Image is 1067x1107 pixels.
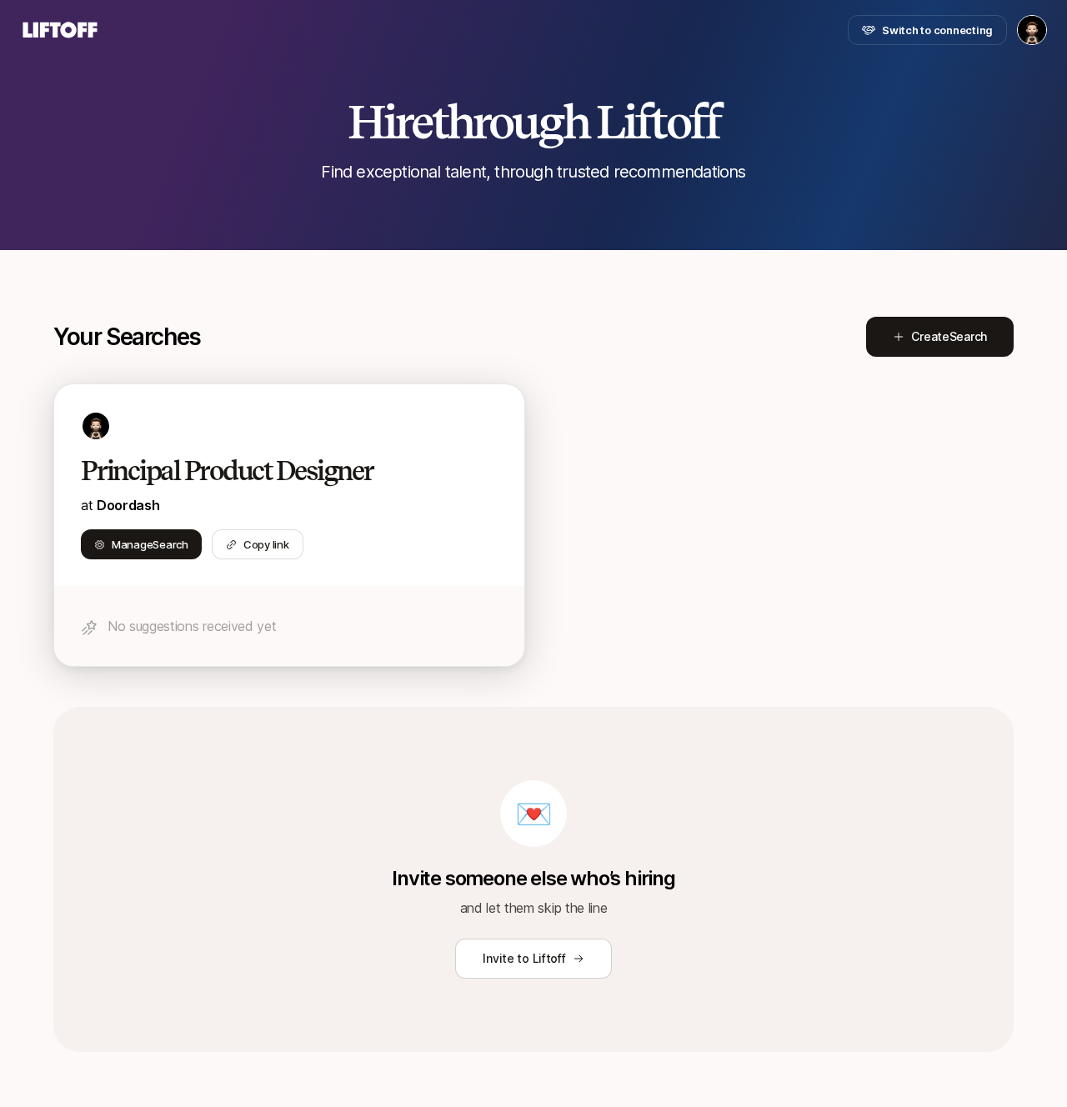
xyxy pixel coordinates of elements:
[53,323,201,350] p: Your Searches
[882,22,993,38] span: Switch to connecting
[848,15,1007,45] button: Switch to connecting
[321,160,745,183] p: Find exceptional talent, through trusted recommendations
[212,529,303,559] button: Copy link
[500,780,567,847] div: 💌
[108,615,498,637] p: No suggestions received yet
[1017,15,1047,45] button: Tin Kadoic
[83,413,109,439] img: 6cdcbf63_b09f_4c35_898d_64761c5a35e3.jfif
[81,454,463,488] h2: Principal Product Designer
[460,897,608,919] p: and let them skip the line
[949,329,987,343] span: Search
[153,538,188,551] span: Search
[81,494,498,516] p: at
[911,327,987,347] span: Create
[81,529,202,559] button: ManageSearch
[866,317,1014,357] button: CreateSearch
[432,93,719,150] span: through Liftoff
[455,939,611,979] button: Invite to Liftoff
[112,536,188,553] span: Manage
[392,867,675,890] p: Invite someone else who’s hiring
[81,619,98,636] img: star-icon
[97,497,159,513] a: Doordash
[1018,16,1046,44] img: Tin Kadoic
[348,97,719,147] h2: Hire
